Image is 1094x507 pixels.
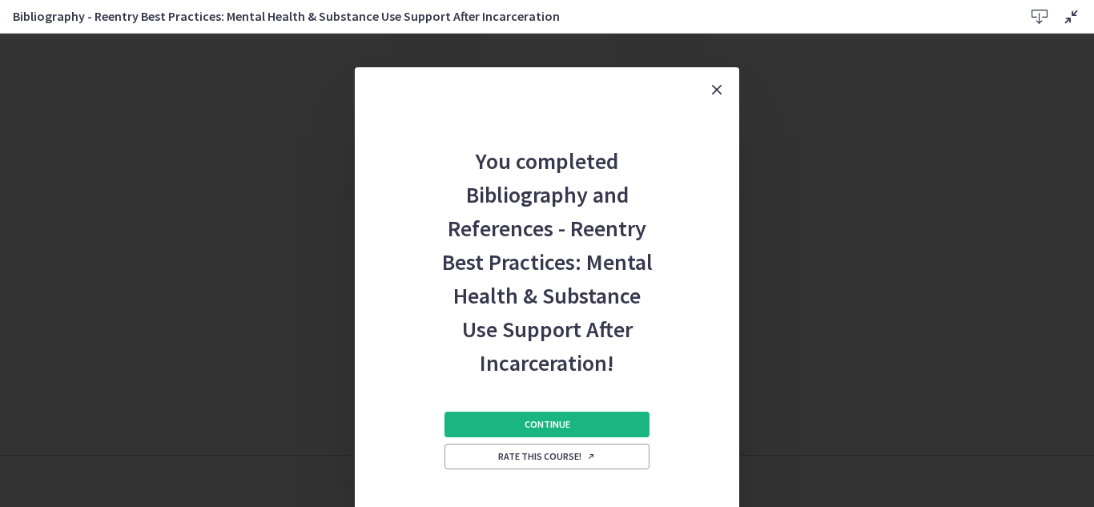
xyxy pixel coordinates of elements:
[498,450,596,463] span: Rate this course!
[441,112,653,380] h2: You completed Bibliography and References - Reentry Best Practices: Mental Health & Substance Use...
[694,67,739,112] button: Close
[444,444,650,469] a: Rate this course! Opens in a new window
[525,418,570,431] span: Continue
[13,6,998,26] h3: Bibliography - Reentry Best Practices: Mental Health & Substance Use Support After Incarceration
[586,452,596,461] i: Opens in a new window
[444,412,650,437] button: Continue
